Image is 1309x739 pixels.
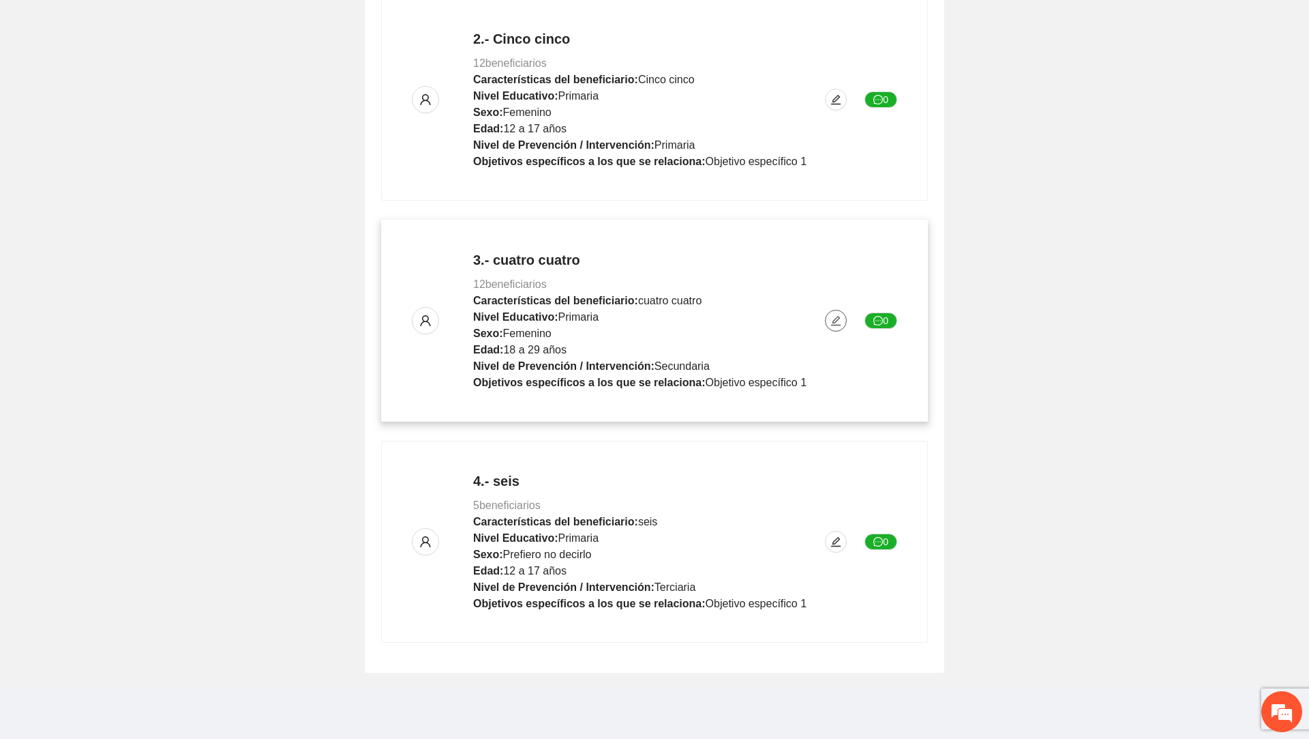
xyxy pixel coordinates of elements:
strong: Objetivos específicos a los que se relaciona: [473,598,706,609]
span: user [412,93,438,106]
button: edit [825,531,847,553]
button: message0 [864,534,897,550]
strong: Nivel Educativo: [473,90,558,102]
span: 12 beneficiarios [473,278,547,290]
span: user [412,315,438,327]
strong: Sexo: [473,549,503,560]
h4: 3.- cuatro cuatro [473,250,807,270]
span: Objetivo específico 1 [706,156,807,167]
button: edit [825,310,847,332]
h4: 2.- Cinco cinco [473,29,807,48]
strong: Edad: [473,123,503,134]
span: 12 a 17 años [503,123,567,134]
span: Secundaria [654,360,710,372]
strong: Objetivos específicos a los que se relaciona: [473,377,706,388]
textarea: Escriba su mensaje y pulse “Intro” [7,373,260,420]
span: message [873,316,883,327]
strong: Edad: [473,565,503,577]
span: Primaria [558,311,599,323]
span: message [873,95,883,106]
span: Primaria [654,139,695,151]
strong: Características del beneficiario: [473,516,638,527]
span: Terciaria [654,581,695,593]
span: 12 a 17 años [503,565,567,577]
button: message0 [864,313,897,329]
button: user [412,307,439,334]
span: message [873,537,883,548]
button: edit [825,89,847,111]
strong: Edad: [473,344,503,356]
strong: Nivel de Prevención / Intervención: [473,139,654,151]
strong: Nivel Educativo: [473,532,558,544]
span: seis [638,516,657,527]
span: Objetivo específico 1 [706,377,807,388]
strong: Nivel de Prevención / Intervención: [473,360,654,372]
strong: Objetivos específicos a los que se relaciona: [473,156,706,167]
span: 12 beneficiarios [473,57,547,69]
span: 5 beneficiarios [473,499,541,511]
span: Objetivo específico 1 [706,598,807,609]
span: Prefiero no decirlo [503,549,592,560]
strong: Sexo: [473,106,503,118]
button: user [412,528,439,555]
strong: Nivel de Prevención / Intervención: [473,581,654,593]
span: edit [826,315,846,326]
button: user [412,86,439,113]
strong: Nivel Educativo: [473,311,558,323]
button: message0 [864,91,897,108]
strong: Características del beneficiario: [473,295,638,306]
strong: Sexo: [473,328,503,339]
strong: Características del beneficiario: [473,74,638,85]
div: Minimizar ventana de chat en vivo [224,7,256,40]
span: Primaria [558,532,599,544]
span: Cinco cinco [638,74,695,85]
span: Estamos en línea. [79,182,188,320]
span: Femenino [503,106,552,118]
span: edit [826,94,846,105]
span: user [412,536,438,548]
span: 18 a 29 años [503,344,567,356]
span: Femenino [503,328,552,339]
span: cuatro cuatro [638,295,702,306]
h4: 4.- seis [473,472,807,491]
div: Chatee con nosotros ahora [71,70,229,87]
span: edit [826,536,846,547]
span: Primaria [558,90,599,102]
